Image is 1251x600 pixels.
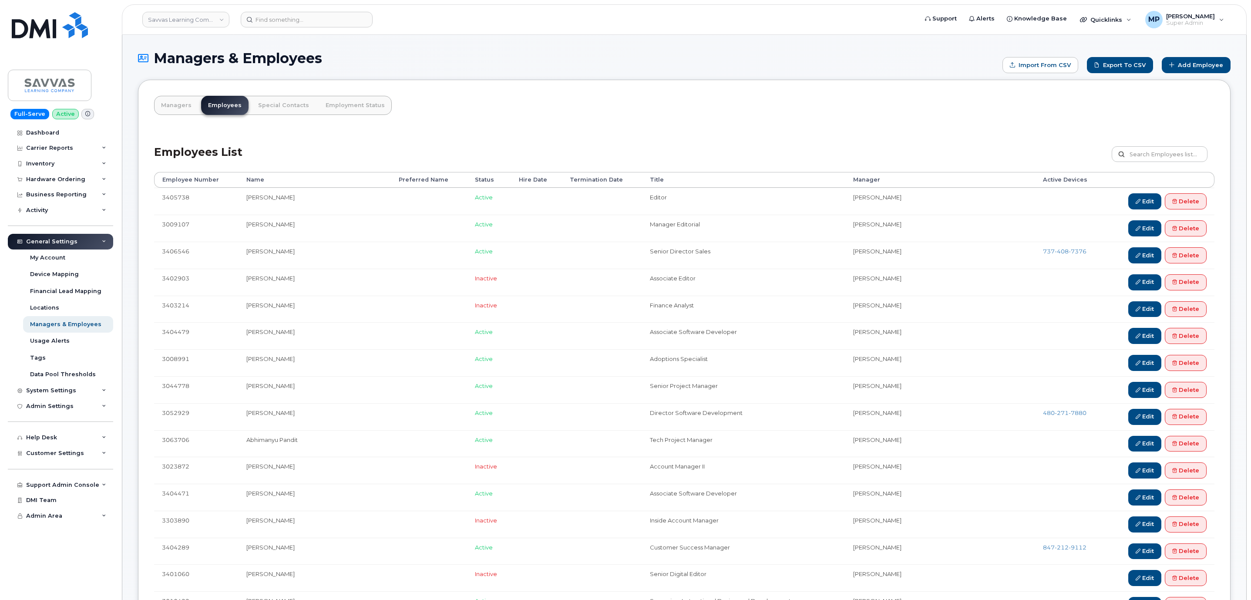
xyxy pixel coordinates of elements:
[853,409,1027,417] li: [PERSON_NAME]
[154,172,239,188] th: Employee Number
[853,274,1027,283] li: [PERSON_NAME]
[1165,409,1207,425] a: Delete
[475,436,493,443] span: Active
[239,242,391,269] td: [PERSON_NAME]
[642,242,845,269] td: Senior Director Sales
[1165,220,1207,236] a: Delete
[1128,247,1161,263] a: Edit
[239,403,391,430] td: [PERSON_NAME]
[154,403,239,430] td: 3052929
[1069,409,1086,416] span: 7880
[475,490,493,497] span: Active
[642,376,845,403] td: Senior Project Manager
[853,301,1027,310] li: [PERSON_NAME]
[1043,544,1086,551] a: 8472129112
[1128,382,1161,398] a: Edit
[642,215,845,242] td: Manager Editorial
[853,436,1027,444] li: [PERSON_NAME]
[1128,301,1161,317] a: Edit
[1128,489,1161,506] a: Edit
[154,322,239,349] td: 3404479
[853,489,1027,498] li: [PERSON_NAME]
[1128,220,1161,236] a: Edit
[154,484,239,511] td: 3404471
[1165,274,1207,290] a: Delete
[1087,57,1153,73] a: Export to CSV
[239,376,391,403] td: [PERSON_NAME]
[642,322,845,349] td: Associate Software Developer
[239,564,391,591] td: [PERSON_NAME]
[1165,301,1207,317] a: Delete
[475,570,497,577] span: Inactive
[154,188,239,215] td: 3405738
[853,220,1027,229] li: [PERSON_NAME]
[138,51,998,66] h1: Managers & Employees
[642,403,845,430] td: Director Software Development
[642,538,845,565] td: Customer Success Manager
[845,172,1035,188] th: Manager
[1165,193,1207,209] a: Delete
[239,172,391,188] th: Name
[239,457,391,484] td: [PERSON_NAME]
[642,457,845,484] td: Account Manager II
[239,430,391,457] td: Abhimanyu Pandit
[1165,489,1207,506] a: Delete
[1165,382,1207,398] a: Delete
[475,248,493,255] span: Active
[1128,516,1161,533] a: Edit
[853,570,1027,578] li: [PERSON_NAME]
[154,511,239,538] td: 3303890
[1165,355,1207,371] a: Delete
[1128,462,1161,479] a: Edit
[1165,328,1207,344] a: Delete
[853,516,1027,525] li: [PERSON_NAME]
[642,484,845,511] td: Associate Software Developer
[1128,570,1161,586] a: Edit
[239,215,391,242] td: [PERSON_NAME]
[239,511,391,538] td: [PERSON_NAME]
[154,296,239,323] td: 3403214
[201,96,249,115] a: Employees
[239,322,391,349] td: [PERSON_NAME]
[319,96,392,115] a: Employment Status
[154,269,239,296] td: 3402903
[154,538,239,565] td: 3404289
[154,242,239,269] td: 3406546
[475,275,497,282] span: Inactive
[154,96,198,115] a: Managers
[239,296,391,323] td: [PERSON_NAME]
[475,517,497,524] span: Inactive
[853,355,1027,363] li: [PERSON_NAME]
[475,544,493,551] span: Active
[1055,248,1069,255] span: 408
[239,538,391,565] td: [PERSON_NAME]
[642,564,845,591] td: Senior Digital Editor
[642,296,845,323] td: Finance Analyst
[154,430,239,457] td: 3063706
[467,172,511,188] th: Status
[853,462,1027,471] li: [PERSON_NAME]
[1128,436,1161,452] a: Edit
[642,430,845,457] td: Tech Project Manager
[1055,409,1069,416] span: 271
[154,564,239,591] td: 3401060
[475,355,493,362] span: Active
[1128,543,1161,560] a: Edit
[1165,436,1207,452] a: Delete
[511,172,562,188] th: Hire Date
[475,409,493,416] span: Active
[1069,248,1086,255] span: 7376
[475,302,497,309] span: Inactive
[1069,544,1086,551] span: 9112
[1043,544,1086,551] span: 847
[1128,409,1161,425] a: Edit
[154,215,239,242] td: 3009107
[853,382,1027,390] li: [PERSON_NAME]
[853,328,1027,336] li: [PERSON_NAME]
[239,188,391,215] td: [PERSON_NAME]
[251,96,316,115] a: Special Contacts
[853,543,1027,552] li: [PERSON_NAME]
[1043,409,1086,416] a: 4802717880
[642,349,845,376] td: Adoptions Specialist
[1128,274,1161,290] a: Edit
